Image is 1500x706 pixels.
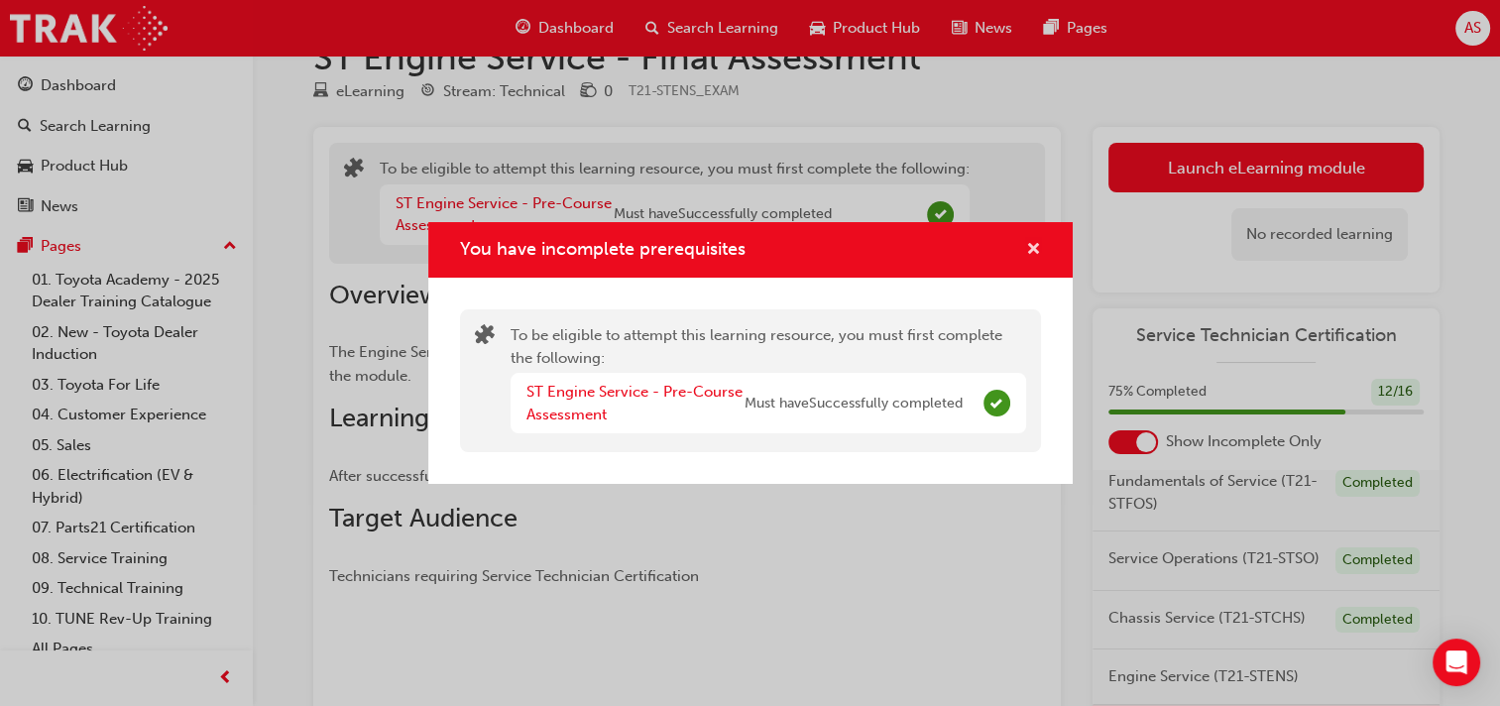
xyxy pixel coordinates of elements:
div: Open Intercom Messenger [1433,639,1480,686]
a: ST Engine Service - Pre-Course Assessment [526,383,743,423]
span: Must have Successfully completed [745,393,963,415]
div: To be eligible to attempt this learning resource, you must first complete the following: [511,324,1026,437]
div: You have incomplete prerequisites [428,222,1073,485]
span: cross-icon [1026,242,1041,260]
button: cross-icon [1026,238,1041,263]
span: You have incomplete prerequisites [460,238,746,260]
span: puzzle-icon [475,326,495,349]
span: Complete [983,390,1010,416]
